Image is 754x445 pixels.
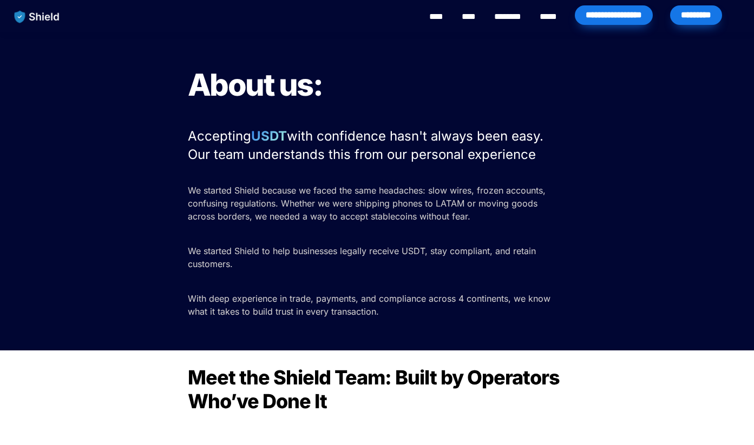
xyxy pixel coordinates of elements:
[9,5,65,28] img: website logo
[188,293,553,317] span: With deep experience in trade, payments, and compliance across 4 continents, we know what it take...
[188,128,251,144] span: Accepting
[188,128,547,162] span: with confidence hasn't always been easy. Our team understands this from our personal experience
[188,185,548,222] span: We started Shield because we faced the same headaches: slow wires, frozen accounts, confusing reg...
[188,67,323,103] span: About us:
[251,128,287,144] strong: USDT
[188,245,539,269] span: We started Shield to help businesses legally receive USDT, stay compliant, and retain customers.
[188,366,563,413] span: Meet the Shield Team: Built by Operators Who’ve Done It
